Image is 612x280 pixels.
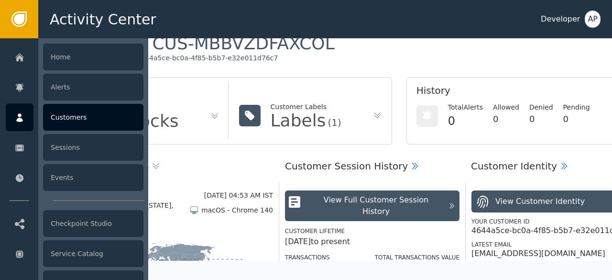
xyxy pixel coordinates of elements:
[43,164,143,191] div: Events
[6,134,143,161] a: Sessions
[136,54,278,63] div: 4644a5ce-bc0a-4f85-b5b7-e32e011d76c7
[201,205,273,215] div: macOS - Chrome 140
[448,102,483,112] div: Total Alerts
[448,112,483,130] div: 0
[6,240,143,268] a: Service Catalog
[493,102,519,112] div: Allowed
[471,159,557,173] div: Customer Identity
[285,159,408,173] div: Customer Session History
[529,102,553,112] div: Denied
[563,102,590,112] div: Pending
[6,73,143,101] a: Alerts
[152,33,334,54] div: CUS-MBBVZDFAXCOL
[43,74,143,101] div: Alerts
[375,254,459,261] label: Total Transactions Value
[43,104,143,131] div: Customers
[285,190,459,221] button: View Full Customer Session History
[6,103,143,131] a: Customers
[309,194,443,217] div: View Full Customer Session History
[6,164,143,191] a: Events
[6,43,143,71] a: Home
[285,228,345,235] label: Customer Lifetime
[53,33,335,54] div: Customer :
[493,112,519,125] div: 0
[541,13,580,25] div: Developer
[43,134,143,161] div: Sessions
[43,210,143,237] div: Checkpoint Studio
[529,112,553,125] div: 0
[285,254,330,261] label: Transactions
[328,118,341,127] div: (1)
[285,236,459,247] div: [DATE] to present
[585,11,601,28] button: AP
[43,44,143,70] div: Home
[50,9,156,30] span: Activity Center
[471,249,605,258] div: [EMAIL_ADDRESS][DOMAIN_NAME]
[271,102,341,112] div: Customer Labels
[495,196,585,207] div: View Customer Identity
[563,112,590,125] div: 0
[204,190,273,201] div: [DATE] 04:53 AM IST
[6,210,143,237] a: Checkpoint Studio
[43,240,143,267] div: Service Catalog
[271,112,326,129] div: Labels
